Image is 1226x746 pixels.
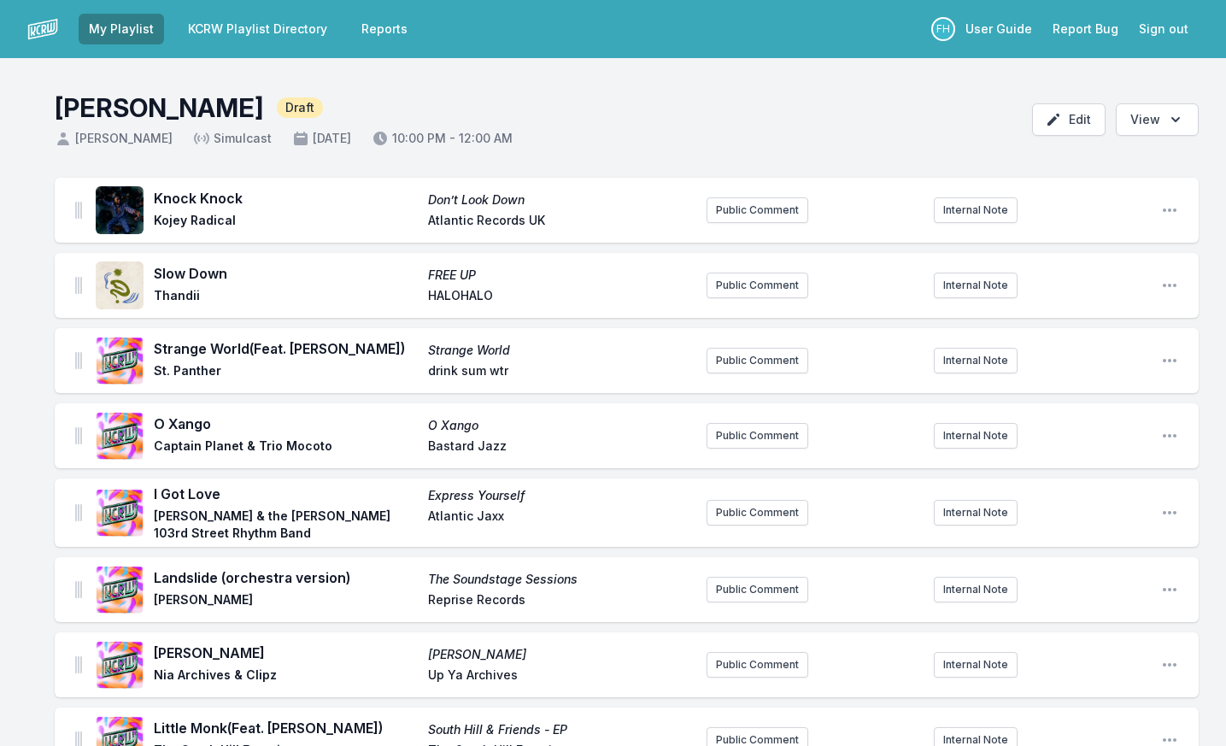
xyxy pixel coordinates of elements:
span: [PERSON_NAME] [154,643,418,663]
button: Open playlist item options [1161,277,1178,294]
img: Drag Handle [75,277,82,294]
button: Internal Note [934,652,1018,678]
button: Open playlist item options [1161,581,1178,598]
a: Reports [351,14,418,44]
span: Atlantic Jaxx [428,508,692,542]
img: Drag Handle [75,427,82,444]
span: [PERSON_NAME] & the [PERSON_NAME] 103rd Street Rhythm Band [154,508,418,542]
span: Kojey Radical [154,212,418,232]
button: Public Comment [707,273,808,298]
img: The Soundstage Sessions [96,566,144,614]
span: Reprise Records [428,591,692,612]
button: Sign out [1129,14,1199,44]
button: Internal Note [934,348,1018,373]
img: Drag Handle [75,656,82,673]
button: Internal Note [934,423,1018,449]
span: Strange World (Feat. [PERSON_NAME]) [154,338,418,359]
button: Open playlist item options [1161,202,1178,219]
span: O Xango [428,417,692,434]
a: KCRW Playlist Directory [178,14,337,44]
span: [DATE] [292,130,351,147]
img: Strange World [96,337,144,385]
span: Slow Down [154,263,418,284]
button: Edit [1032,103,1106,136]
span: I Got Love [154,484,418,504]
span: Knock Knock [154,188,418,209]
button: Open playlist item options [1161,352,1178,369]
span: [PERSON_NAME] [55,130,173,147]
span: Nia Archives & Clipz [154,667,418,687]
button: Internal Note [934,197,1018,223]
span: HALOHALO [428,287,692,308]
span: Don’t Look Down [428,191,692,209]
img: Drag Handle [75,352,82,369]
button: Public Comment [707,197,808,223]
span: Landslide (orchestra version) [154,567,418,588]
button: Internal Note [934,273,1018,298]
img: logo-white-87cec1fa9cbef997252546196dc51331.png [27,14,58,44]
span: Captain Planet & Trio Mocoto [154,438,418,458]
img: O Xango [96,412,144,460]
span: O Xango [154,414,418,434]
button: Public Comment [707,348,808,373]
button: Internal Note [934,577,1018,602]
img: Don’t Look Down [96,186,144,234]
img: Express Yourself [96,489,144,537]
img: Maia Maia [96,641,144,689]
button: Internal Note [934,500,1018,526]
a: My Playlist [79,14,164,44]
button: Public Comment [707,500,808,526]
span: Up Ya Archives [428,667,692,687]
span: Express Yourself [428,487,692,504]
a: User Guide [955,14,1042,44]
span: The Soundstage Sessions [428,571,692,588]
span: Draft [277,97,323,118]
button: Open playlist item options [1161,504,1178,521]
span: St. Panther [154,362,418,383]
img: FREE UP [96,261,144,309]
span: 10:00 PM - 12:00 AM [372,130,513,147]
span: [PERSON_NAME] [428,646,692,663]
span: [PERSON_NAME] [154,591,418,612]
span: Bastard Jazz [428,438,692,458]
span: Little Monk (Feat. [PERSON_NAME]) [154,718,418,738]
span: Strange World [428,342,692,359]
button: Public Comment [707,423,808,449]
span: South Hill & Friends - EP [428,721,692,738]
a: Report Bug [1042,14,1129,44]
img: Drag Handle [75,202,82,219]
span: drink sum wtr [428,362,692,383]
h1: [PERSON_NAME] [55,92,263,123]
span: Simulcast [193,130,272,147]
span: Thandii [154,287,418,308]
span: Atlantic Records UK [428,212,692,232]
img: Drag Handle [75,581,82,598]
button: Public Comment [707,577,808,602]
img: Drag Handle [75,504,82,521]
button: Public Comment [707,652,808,678]
button: Open playlist item options [1161,656,1178,673]
p: Francesca Harding [931,17,955,41]
button: Open options [1116,103,1199,136]
button: Open playlist item options [1161,427,1178,444]
span: FREE UP [428,267,692,284]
